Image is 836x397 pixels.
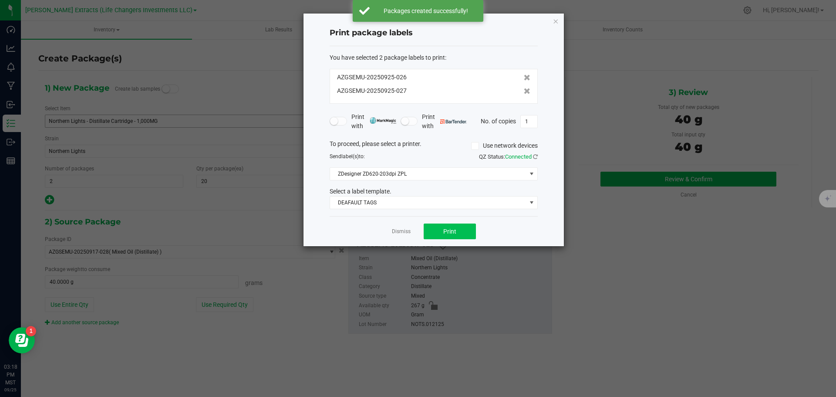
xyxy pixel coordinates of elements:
[337,73,407,82] span: AZGSEMU-20250925-026
[337,86,407,95] span: AZGSEMU-20250925-027
[26,326,36,336] iframe: Resource center unread badge
[9,327,35,353] iframe: Resource center
[330,153,365,159] span: Send to:
[479,153,538,160] span: QZ Status:
[481,117,516,124] span: No. of copies
[330,27,538,39] h4: Print package labels
[424,224,476,239] button: Print
[392,228,411,235] a: Dismiss
[422,112,467,131] span: Print with
[370,117,396,124] img: mark_magic_cybra.png
[330,53,538,62] div: :
[330,168,526,180] span: ZDesigner ZD620-203dpi ZPL
[440,119,467,124] img: bartender.png
[330,197,526,209] span: DEAFAULT TAGS
[323,139,544,153] div: To proceed, please select a printer.
[341,153,359,159] span: label(s)
[323,187,544,196] div: Select a label template.
[374,7,477,15] div: Packages created successfully!
[443,228,456,235] span: Print
[351,112,396,131] span: Print with
[505,153,532,160] span: Connected
[471,141,538,150] label: Use network devices
[330,54,445,61] span: You have selected 2 package labels to print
